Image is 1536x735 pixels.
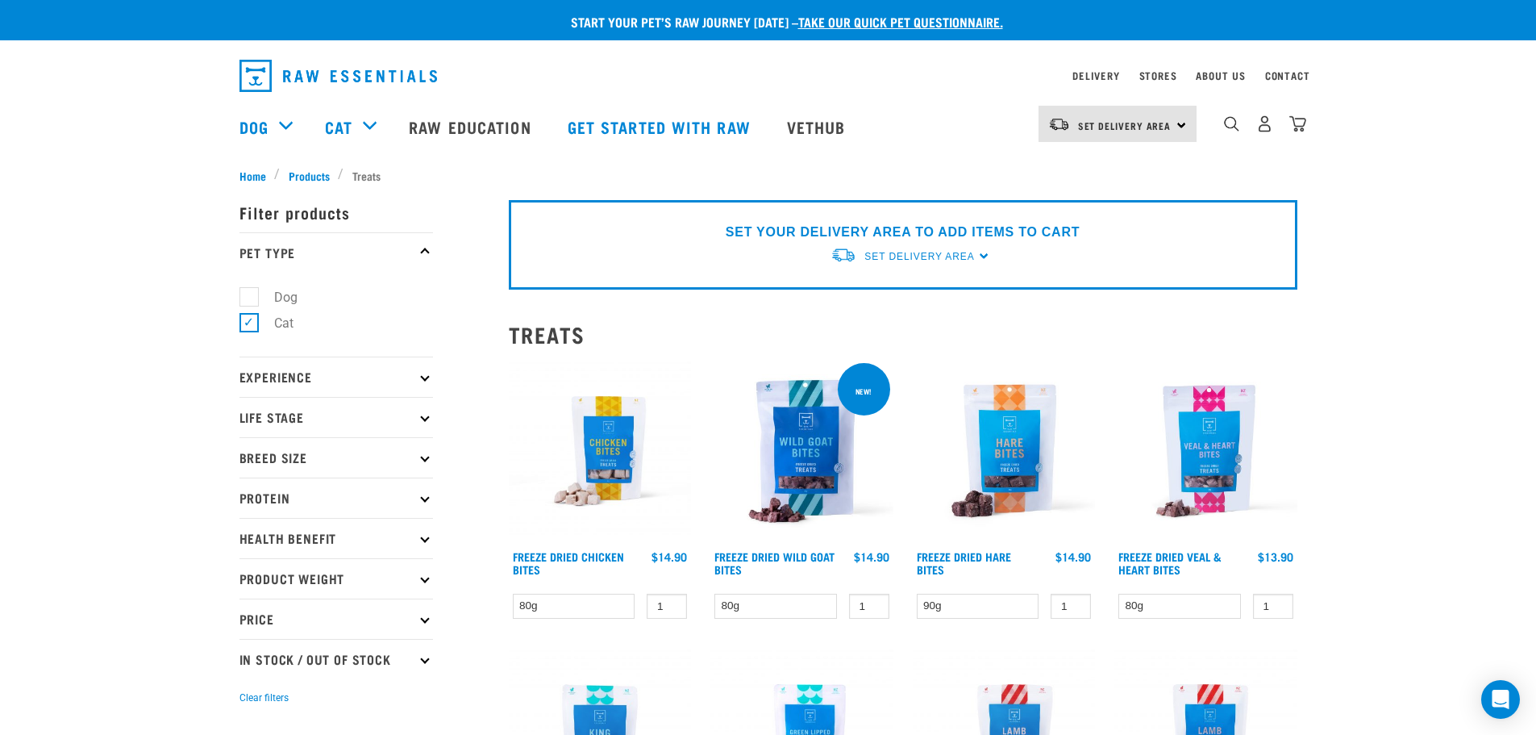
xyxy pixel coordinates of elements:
a: Delivery [1072,73,1119,78]
span: Set Delivery Area [864,251,974,262]
img: home-icon@2x.png [1289,115,1306,132]
div: new! [848,379,879,403]
span: Home [239,167,266,184]
a: Home [239,167,275,184]
a: Dog [239,115,268,139]
p: SET YOUR DELIVERY AREA TO ADD ITEMS TO CART [726,223,1080,242]
a: Vethub [771,94,866,159]
a: Freeze Dried Chicken Bites [513,553,624,572]
a: Contact [1265,73,1310,78]
p: Life Stage [239,397,433,437]
div: $14.90 [651,550,687,563]
p: In Stock / Out Of Stock [239,639,433,679]
p: Experience [239,357,433,397]
img: Raw Essentials Logo [239,60,437,92]
span: Set Delivery Area [1078,123,1172,128]
div: Open Intercom Messenger [1481,680,1520,719]
div: $14.90 [854,550,889,563]
input: 1 [1051,594,1091,619]
input: 1 [1253,594,1293,619]
p: Health Benefit [239,518,433,558]
img: Raw Essentials Freeze Dried Veal & Heart Bites Treats [1114,360,1297,543]
img: home-icon-1@2x.png [1224,116,1239,132]
a: About Us [1196,73,1245,78]
img: Raw Essentials Freeze Dried Wild Goat Bites PetTreats Product Shot [710,360,893,543]
button: Clear filters [239,691,289,705]
img: van-moving.png [830,247,856,264]
label: Dog [248,287,304,307]
p: Breed Size [239,437,433,478]
h2: Treats [509,322,1297,347]
p: Product Weight [239,558,433,599]
input: 1 [647,594,687,619]
a: Products [280,167,338,184]
div: $13.90 [1258,550,1293,563]
p: Protein [239,478,433,518]
nav: breadcrumbs [239,167,1297,184]
a: Cat [325,115,352,139]
a: Freeze Dried Hare Bites [917,553,1011,572]
nav: dropdown navigation [227,53,1310,98]
p: Price [239,599,433,639]
a: Raw Education [393,94,551,159]
img: RE Product Shoot 2023 Nov8581 [509,360,692,543]
a: Get started with Raw [552,94,771,159]
input: 1 [849,594,889,619]
a: take our quick pet questionnaire. [798,18,1003,25]
div: $14.90 [1055,550,1091,563]
label: Cat [248,313,300,333]
span: Products [289,167,330,184]
a: Stores [1139,73,1177,78]
img: user.png [1256,115,1273,132]
img: van-moving.png [1048,117,1070,132]
a: Freeze Dried Veal & Heart Bites [1118,553,1222,572]
img: Raw Essentials Freeze Dried Hare Bites [913,360,1096,543]
a: Freeze Dried Wild Goat Bites [714,553,835,572]
p: Pet Type [239,232,433,273]
p: Filter products [239,192,433,232]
